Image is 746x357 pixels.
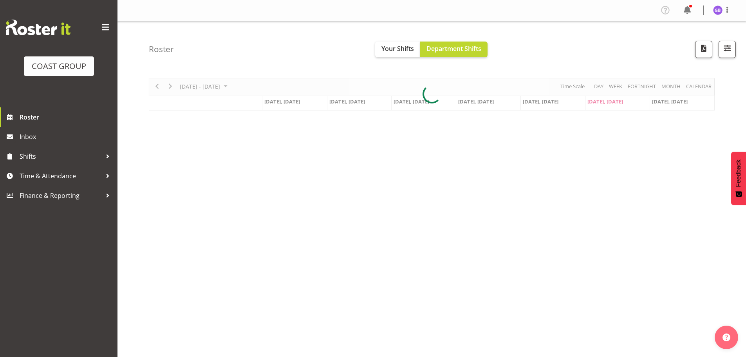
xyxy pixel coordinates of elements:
[20,190,102,201] span: Finance & Reporting
[20,150,102,162] span: Shifts
[6,20,70,35] img: Rosterit website logo
[719,41,736,58] button: Filter Shifts
[731,152,746,205] button: Feedback - Show survey
[20,131,114,143] span: Inbox
[375,42,420,57] button: Your Shifts
[735,159,742,187] span: Feedback
[149,45,174,54] h4: Roster
[695,41,712,58] button: Download a PDF of the roster according to the set date range.
[381,44,414,53] span: Your Shifts
[420,42,488,57] button: Department Shifts
[723,333,730,341] img: help-xxl-2.png
[713,5,723,15] img: gene-burton1159.jpg
[20,170,102,182] span: Time & Attendance
[32,60,86,72] div: COAST GROUP
[20,111,114,123] span: Roster
[426,44,481,53] span: Department Shifts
